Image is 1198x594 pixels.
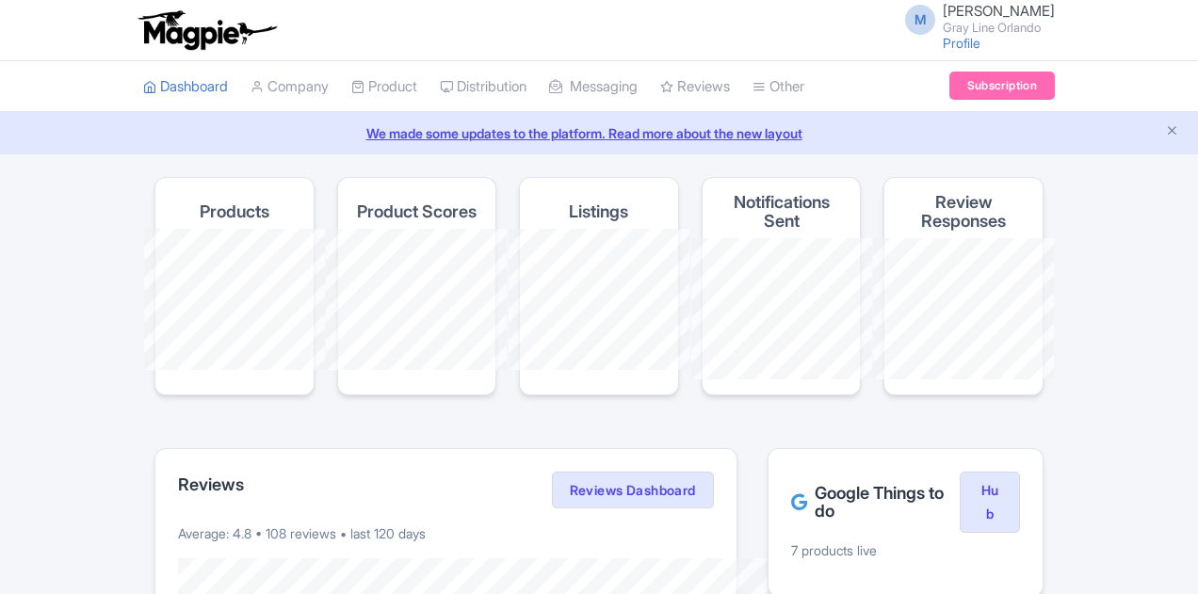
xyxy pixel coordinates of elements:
span: [PERSON_NAME] [943,2,1055,20]
a: Subscription [949,72,1055,100]
a: Dashboard [143,61,228,113]
h4: Product Scores [357,202,477,221]
h2: Google Things to do [791,484,960,522]
a: Messaging [549,61,638,113]
p: 7 products live [791,540,1020,560]
a: Hub [960,472,1020,534]
a: Reviews [660,61,730,113]
p: Average: 4.8 • 108 reviews • last 120 days [178,523,714,543]
a: We made some updates to the platform. Read more about the new layout [11,123,1187,143]
a: Distribution [440,61,526,113]
span: M [905,5,935,35]
button: Close announcement [1165,121,1179,143]
h4: Review Responses [899,193,1028,231]
a: Reviews Dashboard [552,472,714,509]
h4: Products [200,202,269,221]
small: Gray Line Orlando [943,22,1055,34]
h2: Reviews [178,475,244,494]
h4: Listings [569,202,628,221]
a: M [PERSON_NAME] Gray Line Orlando [894,4,1055,34]
a: Profile [943,35,980,51]
img: logo-ab69f6fb50320c5b225c76a69d11143b.png [134,9,280,51]
h4: Notifications Sent [718,193,846,231]
a: Product [351,61,417,113]
a: Other [753,61,804,113]
a: Company [251,61,329,113]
